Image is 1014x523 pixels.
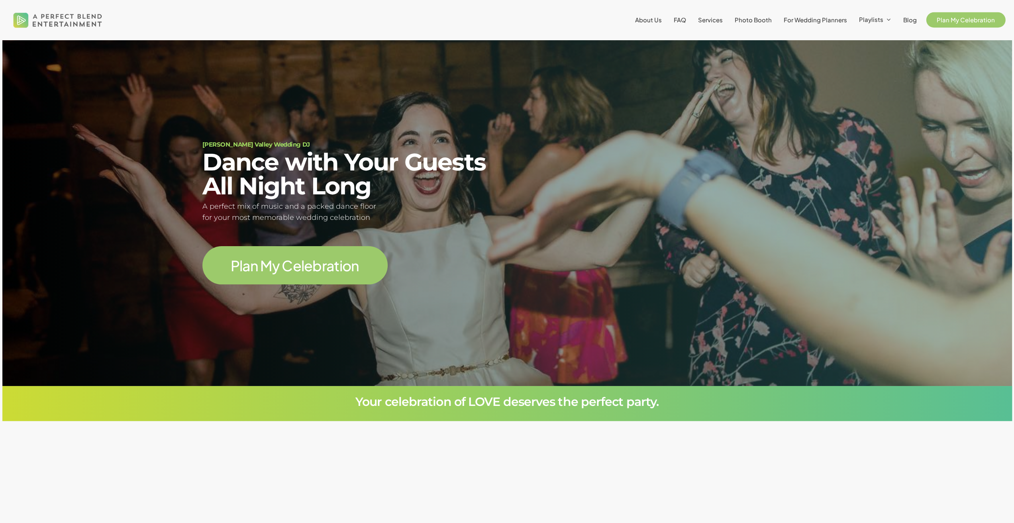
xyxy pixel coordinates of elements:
[231,258,359,273] a: Plan My Celebration
[735,17,772,23] a: Photo Booth
[301,259,304,273] span: l
[635,17,662,23] a: About Us
[202,396,812,408] h3: Your celebration of LOVE deserves the perfect party.
[326,259,334,273] span: a
[698,16,723,24] span: Services
[202,150,497,198] h2: Dance with Your Guests All Night Long
[784,16,847,24] span: For Wedding Planners
[239,259,242,273] span: l
[859,16,891,24] a: Playlists
[231,259,239,273] span: P
[322,259,326,273] span: r
[339,259,342,273] span: i
[735,16,772,24] span: Photo Booth
[351,259,359,273] span: n
[334,259,339,273] span: t
[250,259,258,273] span: n
[202,201,497,224] h5: A perfect mix of music and a packed dance floor for your most memorable wedding celebration
[674,16,686,24] span: FAQ
[635,16,662,24] span: About Us
[292,259,301,273] span: e
[282,259,292,273] span: C
[342,259,351,273] span: o
[11,6,104,34] img: A Perfect Blend Entertainment
[260,259,272,273] span: M
[242,259,250,273] span: a
[859,16,883,23] span: Playlists
[272,259,280,273] span: y
[304,259,312,273] span: e
[698,17,723,23] a: Services
[903,16,917,24] span: Blog
[674,17,686,23] a: FAQ
[202,141,497,147] h1: [PERSON_NAME] Valley Wedding DJ
[903,17,917,23] a: Blog
[312,259,322,273] span: b
[929,17,1003,23] a: Plan My Celebration
[937,16,995,24] span: Plan My Celebration
[784,17,847,23] a: For Wedding Planners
